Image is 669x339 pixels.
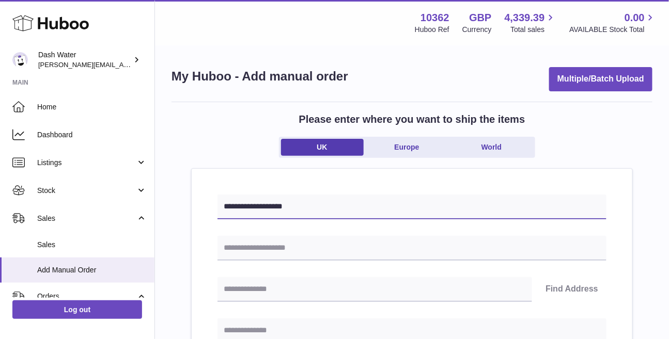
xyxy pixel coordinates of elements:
span: Home [37,102,147,112]
a: 0.00 AVAILABLE Stock Total [569,11,657,35]
strong: 10362 [421,11,449,25]
a: UK [281,139,364,156]
button: Multiple/Batch Upload [549,67,652,91]
span: Orders [37,292,136,301]
div: Dash Water [38,50,131,70]
span: Stock [37,186,136,196]
div: Huboo Ref [415,25,449,35]
span: Dashboard [37,130,147,140]
span: Sales [37,214,136,223]
h2: Please enter where you want to ship the items [299,112,525,126]
span: 0.00 [625,11,645,25]
span: [PERSON_NAME][EMAIL_ADDRESS][DOMAIN_NAME] [38,60,207,69]
span: Add Manual Order [37,265,147,275]
span: 4,339.39 [505,11,545,25]
span: Listings [37,158,136,168]
a: World [450,139,533,156]
span: AVAILABLE Stock Total [569,25,657,35]
span: Sales [37,240,147,250]
span: Total sales [510,25,556,35]
a: Europe [366,139,448,156]
div: Currency [462,25,492,35]
a: Log out [12,300,142,319]
h1: My Huboo - Add manual order [172,68,348,85]
img: james@dash-water.com [12,52,28,68]
a: 4,339.39 Total sales [505,11,557,35]
strong: GBP [469,11,491,25]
